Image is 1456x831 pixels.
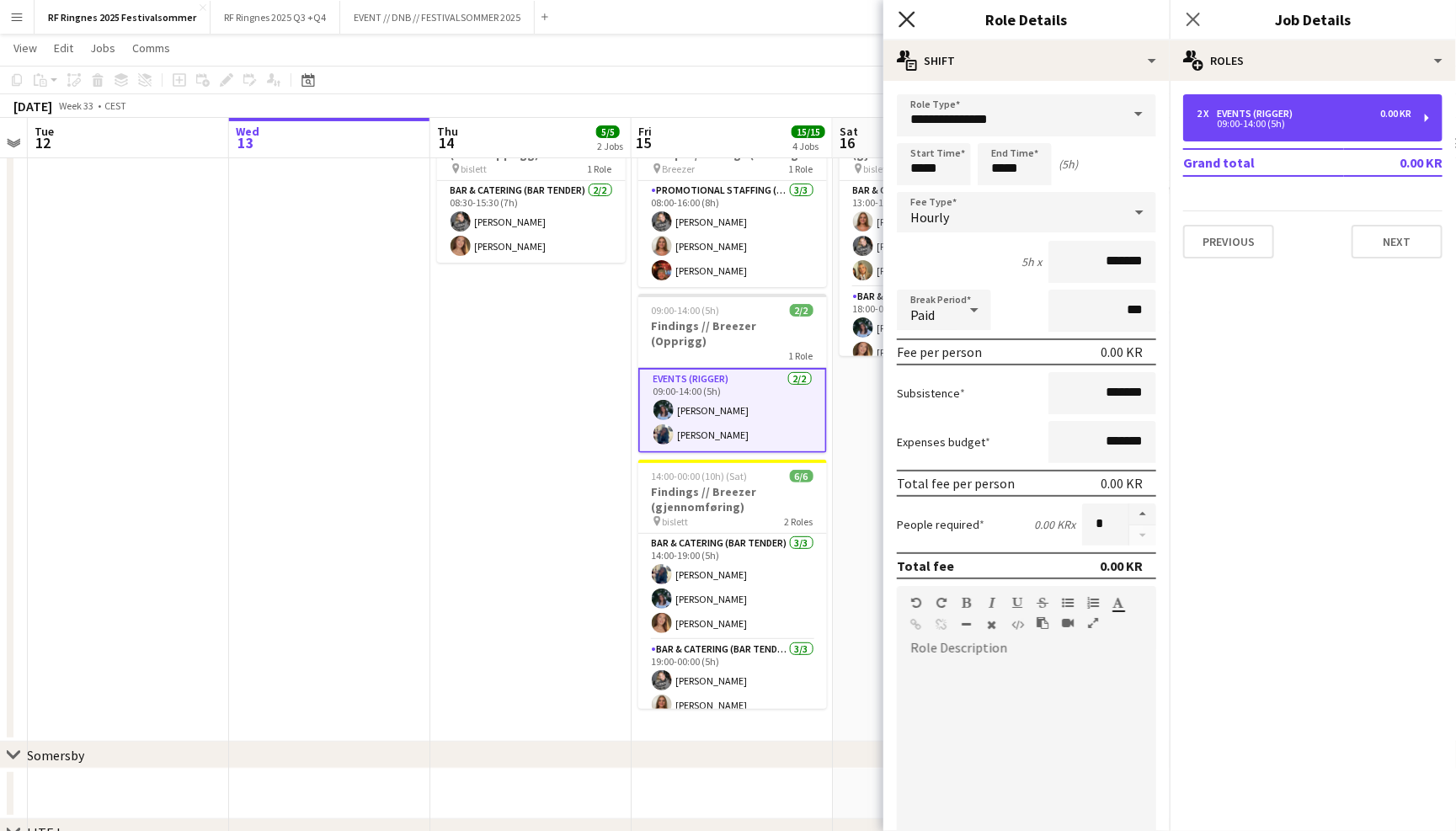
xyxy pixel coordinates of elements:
button: Paste as plain text [1037,616,1048,630]
div: Roles [1170,40,1456,81]
span: 1 Role [789,349,813,362]
div: 4 Jobs [792,140,824,152]
button: Increase [1129,503,1156,525]
div: Total fee per person [897,475,1015,492]
app-job-card: 08:00-16:00 (8h)3/3Breezer // Into Campus/Findings (Nederig + Opprigg) Breezer1 RolePromotional S... [638,107,827,287]
button: Next [1352,225,1443,258]
span: Wed [236,124,259,139]
div: Somersby [27,747,84,764]
button: Fullscreen [1087,616,1099,630]
span: Fri [638,124,652,139]
div: Shift [883,40,1170,81]
span: Tue [35,124,54,139]
span: 16 [837,133,858,152]
span: bislett [663,515,689,528]
span: 15/15 [792,125,825,138]
label: Expenses budget [897,434,990,450]
app-card-role: Promotional Staffing (Brand Ambassadors)3/308:00-16:00 (8h)[PERSON_NAME][PERSON_NAME][PERSON_NAME] [638,181,827,287]
label: Subsistence [897,386,965,401]
span: 15 [636,133,652,152]
span: Week 33 [56,99,98,112]
span: View [13,40,37,56]
span: Breezer [663,162,696,175]
div: 5h x [1021,254,1042,269]
span: 1 Role [789,162,813,175]
button: Redo [936,596,947,610]
span: 2/2 [790,304,813,317]
div: CEST [104,99,126,112]
h3: Role Details [883,8,1170,30]
app-card-role: Bar & Catering (Bar Tender)3/313:00-18:00 (5h)[PERSON_NAME][PERSON_NAME][PERSON_NAME] [840,181,1028,287]
button: Previous [1183,225,1274,258]
span: Hourly [910,209,949,226]
span: Edit [54,40,73,56]
button: Italic [986,596,998,610]
app-card-role: Bar & Catering (Bar Tender)3/318:00-00:00 (6h)[PERSON_NAME][PERSON_NAME] [840,287,1028,393]
span: Jobs [90,40,115,56]
app-card-role: Bar & Catering (Bar Tender)3/319:00-00:00 (5h)[PERSON_NAME][PERSON_NAME] [638,640,827,746]
app-card-role: Bar & Catering (Bar Tender)3/314:00-19:00 (5h)[PERSON_NAME][PERSON_NAME][PERSON_NAME] [638,534,827,640]
h3: Findings // Breezer (gjennomføring) [638,484,827,514]
div: 09:00-14:00 (5h) [1197,120,1411,128]
span: 12 [32,133,54,152]
app-card-role: Events (Rigger)2/209:00-14:00 (5h)[PERSON_NAME][PERSON_NAME] [638,368,827,453]
span: 5/5 [596,125,620,138]
div: 2 Jobs [597,140,623,152]
button: RF Ringnes 2025 Festivalsommer [35,1,211,34]
button: Insert video [1062,616,1074,630]
a: View [7,37,44,59]
span: 09:00-14:00 (5h) [652,304,720,317]
span: Comms [132,40,170,56]
app-job-card: 13:00-00:00 (11h) (Sun)6/6Findings // Breezer (gjennomføring) bislett2 RolesBar & Catering (Bar T... [840,107,1028,356]
button: Ordered List [1087,596,1099,610]
div: 0.00 KR [1380,108,1411,120]
button: Text Color [1112,596,1124,610]
h3: Findings // Breezer (Opprigg) [638,318,827,349]
span: bislett [864,162,890,175]
td: Grand total [1183,149,1344,176]
span: 6/6 [790,470,813,482]
div: 2 x [1197,108,1217,120]
span: 14:00-00:00 (10h) (Sat) [652,470,748,482]
app-job-card: 08:30-15:30 (7h)2/2Findings // Breezer (reise+opprigg) bislett1 RoleBar & Catering (Bar Tender)2/... [437,107,626,263]
div: 0.00 KR x [1034,517,1075,532]
span: bislett [461,162,488,175]
span: 13 [233,133,259,152]
button: RF Ringnes 2025 Q3 +Q4 [211,1,340,34]
a: Comms [125,37,177,59]
span: Paid [910,306,935,323]
span: Sat [840,124,858,139]
span: 2 Roles [785,515,813,528]
button: Underline [1011,596,1023,610]
a: Edit [47,37,80,59]
label: People required [897,517,984,532]
a: Jobs [83,37,122,59]
button: EVENT // DNB // FESTIVALSOMMER 2025 [340,1,535,34]
button: Bold [961,596,973,610]
h3: Job Details [1170,8,1456,30]
span: Thu [437,124,458,139]
div: 0.00 KR [1101,475,1143,492]
button: Horizontal Line [961,618,973,631]
button: Strikethrough [1037,596,1048,610]
div: (5h) [1059,157,1078,172]
button: Clear Formatting [986,618,998,631]
app-job-card: 09:00-14:00 (5h)2/2Findings // Breezer (Opprigg)1 RoleEvents (Rigger)2/209:00-14:00 (5h)[PERSON_N... [638,294,827,453]
div: 0.00 KR [1100,557,1143,574]
button: Unordered List [1062,596,1074,610]
td: 0.00 KR [1344,149,1443,176]
div: [DATE] [13,98,52,115]
span: 14 [435,133,458,152]
app-card-role: Bar & Catering (Bar Tender)2/208:30-15:30 (7h)[PERSON_NAME][PERSON_NAME] [437,181,626,263]
span: 1 Role [588,162,612,175]
button: Undo [910,596,922,610]
div: 0.00 KR [1101,344,1143,360]
button: HTML Code [1011,618,1023,631]
div: Total fee [897,557,954,574]
app-job-card: 14:00-00:00 (10h) (Sat)6/6Findings // Breezer (gjennomføring) bislett2 RolesBar & Catering (Bar T... [638,460,827,709]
